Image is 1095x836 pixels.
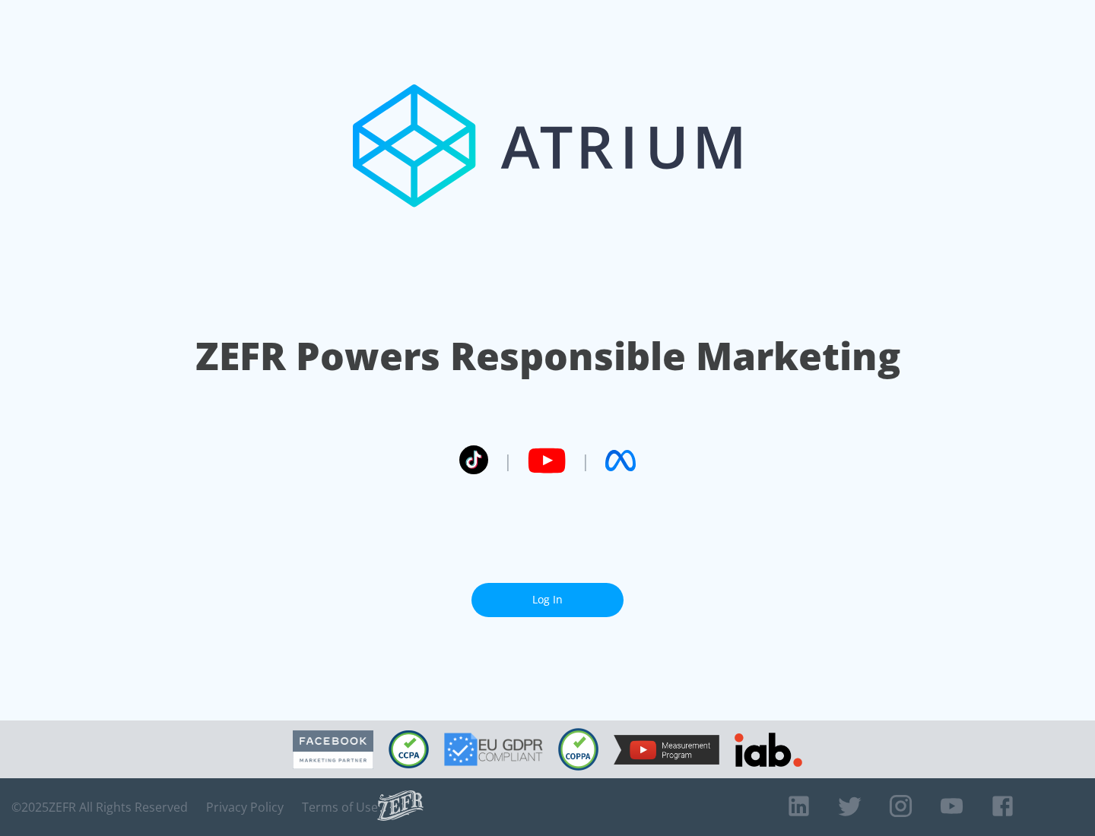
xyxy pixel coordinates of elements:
span: | [581,449,590,472]
img: Facebook Marketing Partner [293,730,373,769]
a: Terms of Use [302,800,378,815]
span: © 2025 ZEFR All Rights Reserved [11,800,188,815]
a: Log In [471,583,624,617]
img: IAB [735,733,802,767]
span: | [503,449,513,472]
h1: ZEFR Powers Responsible Marketing [195,330,900,382]
img: CCPA Compliant [389,730,429,768]
img: COPPA Compliant [558,728,598,771]
img: GDPR Compliant [444,733,543,766]
a: Privacy Policy [206,800,284,815]
img: YouTube Measurement Program [614,735,719,765]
